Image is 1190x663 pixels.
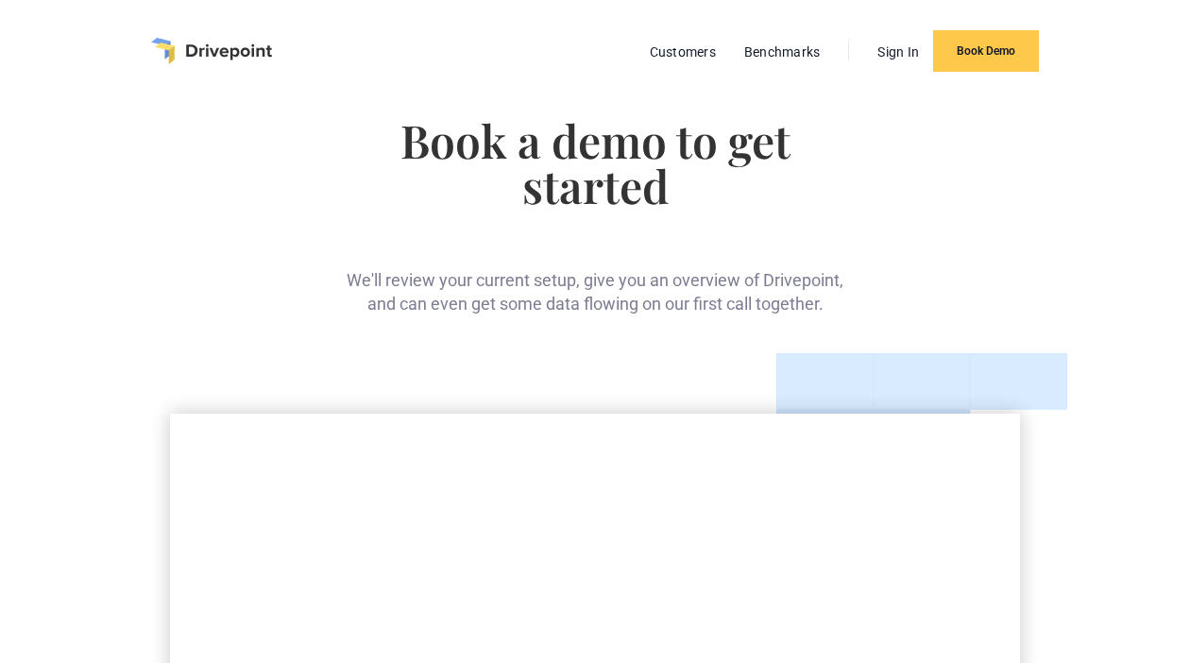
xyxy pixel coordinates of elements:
a: Book Demo [933,30,1039,72]
a: Benchmarks [735,40,830,64]
a: Customers [640,40,725,64]
h1: Book a demo to get started [342,117,849,208]
div: We'll review your current setup, give you an overview of Drivepoint, and can even get some data f... [342,238,849,315]
a: Sign In [868,40,928,64]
